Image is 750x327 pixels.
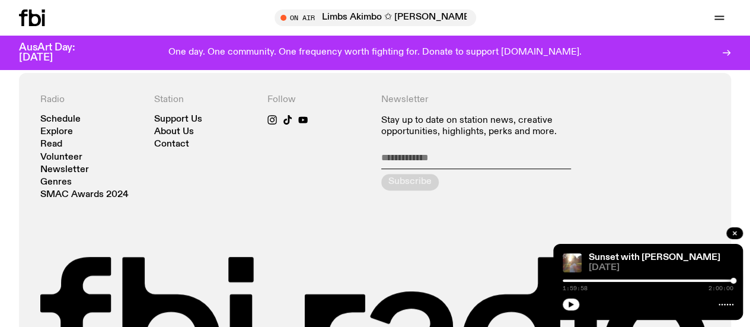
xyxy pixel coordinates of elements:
a: Explore [40,128,73,136]
a: Volunteer [40,153,82,162]
h4: Radio [40,94,142,106]
a: Support Us [154,115,202,124]
p: Stay up to date on station news, creative opportunities, highlights, perks and more. [381,115,596,138]
button: On AirLimbs Akimbo ✩ [PERSON_NAME] ✩ [275,9,476,26]
h4: Station [154,94,256,106]
a: Read [40,140,62,149]
button: Subscribe [381,174,439,191]
a: Genres [40,178,72,187]
a: Newsletter [40,166,89,174]
span: 1:59:58 [563,285,588,291]
a: Schedule [40,115,81,124]
h3: AusArt Day: [DATE] [19,43,95,63]
a: Sunset with [PERSON_NAME] [589,253,720,262]
span: 2:00:00 [708,285,733,291]
h4: Follow [267,94,369,106]
h4: Newsletter [381,94,596,106]
a: Contact [154,140,189,149]
span: [DATE] [589,263,733,272]
p: One day. One community. One frequency worth fighting for. Donate to support [DOMAIN_NAME]. [168,47,582,58]
a: SMAC Awards 2024 [40,191,129,199]
a: About Us [154,128,194,136]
